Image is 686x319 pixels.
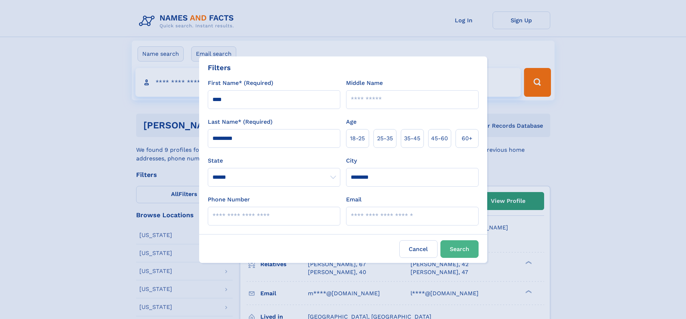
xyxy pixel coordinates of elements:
[208,79,273,87] label: First Name* (Required)
[346,195,362,204] label: Email
[208,62,231,73] div: Filters
[440,240,479,258] button: Search
[208,156,340,165] label: State
[208,118,273,126] label: Last Name* (Required)
[346,79,383,87] label: Middle Name
[377,134,393,143] span: 25‑35
[350,134,365,143] span: 18‑25
[399,240,438,258] label: Cancel
[404,134,420,143] span: 35‑45
[208,195,250,204] label: Phone Number
[462,134,472,143] span: 60+
[346,156,357,165] label: City
[431,134,448,143] span: 45‑60
[346,118,357,126] label: Age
